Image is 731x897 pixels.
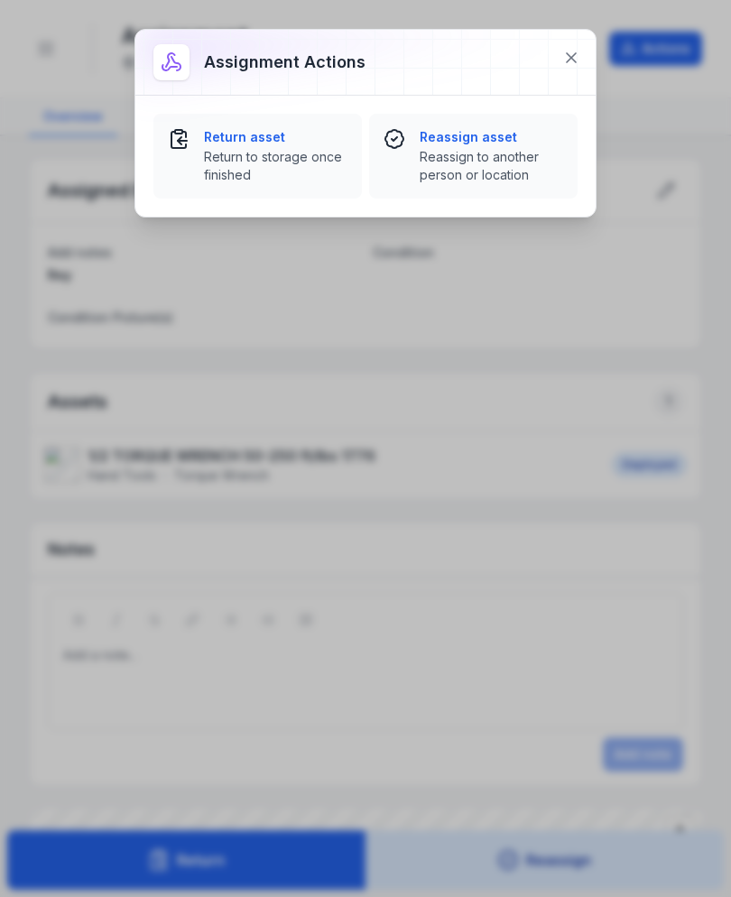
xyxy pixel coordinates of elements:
[420,128,563,146] strong: Reassign asset
[204,128,347,146] strong: Return asset
[204,148,347,184] span: Return to storage once finished
[369,114,578,199] button: Reassign assetReassign to another person or location
[153,114,362,199] button: Return assetReturn to storage once finished
[204,50,365,75] h3: Assignment actions
[420,148,563,184] span: Reassign to another person or location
